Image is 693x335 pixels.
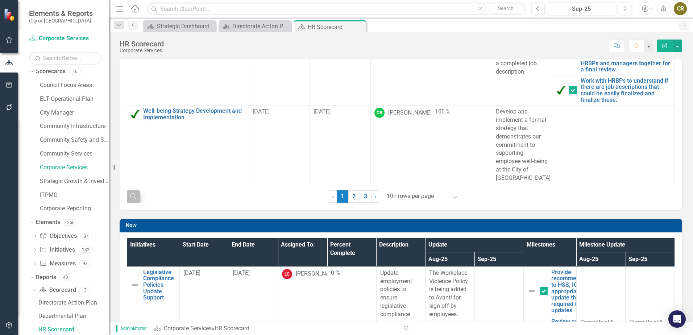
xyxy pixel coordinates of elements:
a: Community Infrastructure [40,122,109,131]
span: › [374,193,376,200]
a: Well-being Strategy Development and Implementation [143,108,245,120]
div: Strategic Dashboard [157,22,214,31]
div: 260 [64,219,78,226]
a: Corporate Services [29,34,101,43]
input: Search ClearPoint... [147,3,526,15]
div: HR Scorecard [215,325,249,332]
td: Double-Click to Edit [492,106,553,185]
div: [PERSON_NAME] [296,270,339,278]
span: Update employment policies to ensure legislative compliance [380,269,412,318]
td: Double-Click to Edit Right Click for Context Menu [524,266,576,316]
td: Double-Click to Edit [576,266,626,316]
span: Develop and implement a formal strategy that demonstrates our commitment to supporting employee w... [496,108,551,181]
a: Scorecard [39,286,76,294]
div: 100 % [435,108,488,116]
img: Not Defined [131,281,140,289]
p: Currently still reviewing [580,318,622,335]
div: 93 [79,261,91,267]
img: Not Defined [527,287,536,295]
small: City of [GEOGRAPHIC_DATA] [29,18,93,24]
a: Objectives [40,232,76,240]
div: 3 [80,287,91,293]
div: 133 [79,247,93,253]
a: Council Focus Areas [40,81,109,90]
div: [PERSON_NAME] [388,109,432,117]
a: Corporate Services [164,325,212,332]
td: Double-Click to Edit [249,106,310,185]
h3: Now [126,223,679,228]
a: Scorecards [36,67,66,76]
p: Currently still reviewing [629,318,671,335]
a: Measures [40,260,75,268]
a: Work with HRBPs and managers to understand what needs to be in missing job descriptions. Create a... [581,34,671,73]
a: Provide recommendations to HSS, IGM (if appropriate), and update those required for HR updates [551,269,599,314]
span: [DATE] [253,108,270,115]
div: Corporate Services [120,48,164,53]
a: 2 [348,190,360,203]
div: HR Scorecard [308,22,365,32]
a: Legislative Compliance Policies Update Support [143,269,176,301]
div: 34 [80,233,92,239]
div: » [154,324,395,333]
a: Departmental Plan [37,310,109,322]
a: Corporate Reporting [40,204,109,213]
input: Search Below... [29,52,101,65]
div: Directorate Action Plan [232,22,289,31]
span: 1 [337,190,348,203]
span: ‹ [332,193,334,200]
a: Elements [36,218,60,227]
div: Sep-25 [549,5,614,13]
td: Double-Click to Edit Right Click for Context Menu [553,75,675,105]
a: ELT Operational Plan [40,95,109,103]
button: CR [674,2,687,15]
div: LC [282,269,292,279]
span: [DATE] [314,108,331,115]
a: Reports [36,273,56,282]
div: 10 [69,69,81,75]
td: Double-Click to Edit [370,106,431,185]
a: City Manager [40,109,109,117]
a: HR Scorecard [37,323,109,335]
a: Work with HRBPs to understand if there are job descriptions that could be easily finalized and fi... [581,78,671,103]
td: Double-Click to Edit [431,106,492,185]
span: [DATE] [183,269,200,276]
a: Strategic Dashboard [145,22,214,31]
img: ClearPoint Strategy [3,8,17,21]
div: CB [374,108,385,118]
a: Strategic Growth & Investment [40,177,109,186]
td: Double-Click to Edit [626,266,675,316]
div: Open Intercom Messenger [668,310,686,328]
td: Double-Click to Edit [310,106,371,185]
a: Community Services [40,150,109,158]
p: The Workplace Violence Policy is being added to Avanti for sign off by employees. [429,269,471,319]
button: Search [488,4,524,14]
img: Completed [131,110,140,119]
img: Completed [557,86,565,95]
a: Corporate Services [40,164,109,172]
div: HR Scorecard [120,40,164,48]
a: Directorate Action Plan [37,297,109,308]
div: 0 % [331,269,373,277]
span: Administrator [116,325,150,332]
a: Directorate Action Plan [220,22,289,31]
a: Initiatives [40,246,75,254]
div: Directorate Action Plan [38,299,109,306]
a: Community Safety and Social Services [40,136,109,144]
span: [DATE] [233,269,250,276]
div: HR Scorecard [38,326,109,333]
span: Elements & Reports [29,9,93,18]
div: Departmental Plan [38,313,109,319]
button: Sep-25 [547,2,616,15]
span: Search [498,5,514,11]
a: ITPMO [40,191,109,199]
td: Double-Click to Edit Right Click for Context Menu [127,106,249,185]
a: 3 [360,190,372,203]
div: 43 [60,274,71,280]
